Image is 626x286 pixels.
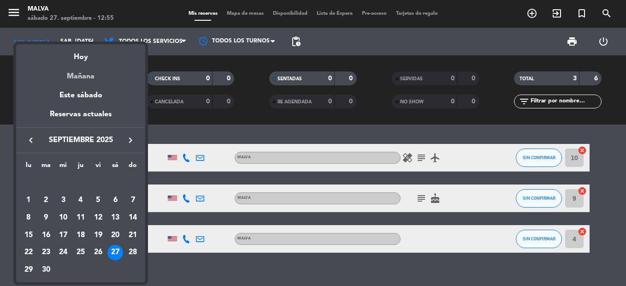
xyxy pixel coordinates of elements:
[72,244,89,262] td: 25 de septiembre de 2025
[38,227,54,243] div: 16
[124,160,142,174] th: domingo
[37,192,55,209] td: 2 de septiembre de 2025
[125,227,141,243] div: 21
[55,245,71,261] div: 24
[20,226,37,244] td: 15 de septiembre de 2025
[125,245,141,261] div: 28
[89,209,107,226] td: 12 de septiembre de 2025
[16,44,145,63] div: Hoy
[124,192,142,209] td: 7 de septiembre de 2025
[54,226,72,244] td: 17 de septiembre de 2025
[89,226,107,244] td: 19 de septiembre de 2025
[122,134,139,146] button: keyboard_arrow_right
[55,227,71,243] div: 17
[25,135,36,146] i: keyboard_arrow_left
[38,192,54,208] div: 2
[38,245,54,261] div: 23
[38,262,54,278] div: 30
[124,209,142,226] td: 14 de septiembre de 2025
[54,244,72,262] td: 24 de septiembre de 2025
[20,160,37,174] th: lunes
[55,192,71,208] div: 3
[73,227,89,243] div: 18
[73,192,89,208] div: 4
[37,209,55,226] td: 9 de septiembre de 2025
[54,160,72,174] th: miércoles
[107,245,123,261] div: 27
[37,226,55,244] td: 16 de septiembre de 2025
[21,192,36,208] div: 1
[37,244,55,262] td: 23 de septiembre de 2025
[107,244,124,262] td: 27 de septiembre de 2025
[73,210,89,226] div: 11
[20,261,37,279] td: 29 de septiembre de 2025
[72,226,89,244] td: 18 de septiembre de 2025
[39,134,122,146] span: septiembre 2025
[90,227,106,243] div: 19
[38,210,54,226] div: 9
[23,134,39,146] button: keyboard_arrow_left
[20,192,37,209] td: 1 de septiembre de 2025
[107,192,123,208] div: 6
[55,210,71,226] div: 10
[20,174,142,192] td: SEP.
[16,64,145,83] div: Mañana
[90,192,106,208] div: 5
[107,226,124,244] td: 20 de septiembre de 2025
[89,244,107,262] td: 26 de septiembre de 2025
[107,160,124,174] th: sábado
[37,261,55,279] td: 30 de septiembre de 2025
[20,244,37,262] td: 22 de septiembre de 2025
[21,227,36,243] div: 15
[90,245,106,261] div: 26
[107,210,123,226] div: 13
[125,210,141,226] div: 14
[54,209,72,226] td: 10 de septiembre de 2025
[21,262,36,278] div: 29
[89,192,107,209] td: 5 de septiembre de 2025
[72,192,89,209] td: 4 de septiembre de 2025
[125,192,141,208] div: 7
[16,108,145,127] div: Reservas actuales
[124,226,142,244] td: 21 de septiembre de 2025
[20,209,37,226] td: 8 de septiembre de 2025
[124,244,142,262] td: 28 de septiembre de 2025
[107,227,123,243] div: 20
[72,209,89,226] td: 11 de septiembre de 2025
[16,83,145,108] div: Este sábado
[72,160,89,174] th: jueves
[54,192,72,209] td: 3 de septiembre de 2025
[107,192,124,209] td: 6 de septiembre de 2025
[37,160,55,174] th: martes
[90,210,106,226] div: 12
[125,135,136,146] i: keyboard_arrow_right
[21,210,36,226] div: 8
[73,245,89,261] div: 25
[107,209,124,226] td: 13 de septiembre de 2025
[21,245,36,261] div: 22
[89,160,107,174] th: viernes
